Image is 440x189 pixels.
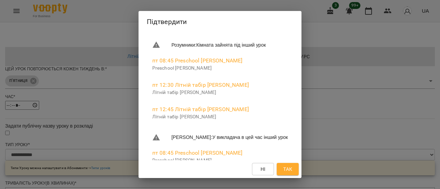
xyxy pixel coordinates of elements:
[147,131,294,144] li: [PERSON_NAME] : У викладача в цей час інший урок
[277,163,299,175] button: Так
[283,165,292,173] span: Так
[152,114,288,120] p: Літній табір [PERSON_NAME]
[152,106,249,113] a: пт 12:45 Літній табір [PERSON_NAME]
[152,157,288,164] p: Preschool [PERSON_NAME]
[152,65,288,72] p: Preschool [PERSON_NAME]
[147,16,294,27] h2: Підтвердити
[152,150,243,156] a: пт 08:45 Preschool [PERSON_NAME]
[147,38,294,52] li: Розумники : Кімната зайнята під інший урок
[152,82,249,88] a: пт 12:30 Літній табір [PERSON_NAME]
[152,89,288,96] p: Літній табір [PERSON_NAME]
[261,165,266,173] span: Ні
[152,57,243,64] a: пт 08:45 Preschool [PERSON_NAME]
[252,163,274,175] button: Ні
